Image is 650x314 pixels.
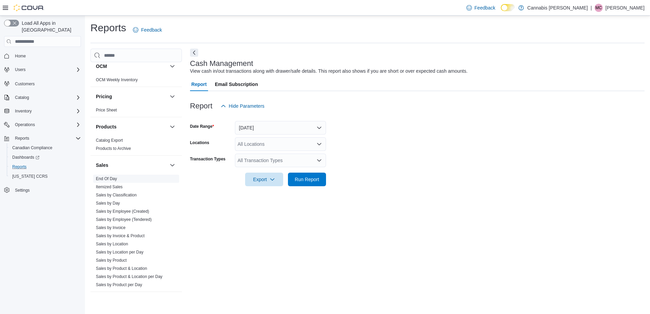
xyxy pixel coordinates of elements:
button: OCM [96,63,167,70]
span: Inventory [12,107,81,115]
button: Taxes [168,297,176,306]
button: Products [96,123,167,130]
nav: Complex example [4,48,81,213]
a: Sales by Employee (Tendered) [96,217,152,222]
a: Sales by Classification [96,193,137,197]
p: [PERSON_NAME] [605,4,645,12]
div: OCM [90,76,182,87]
a: Catalog Export [96,138,123,143]
button: Reports [12,134,32,142]
span: Sales by Invoice & Product [96,233,144,239]
span: Customers [12,79,81,88]
span: Reports [10,163,81,171]
label: Transaction Types [190,156,225,162]
h3: Cash Management [190,59,253,68]
span: Settings [12,186,81,194]
span: Sales by Product [96,258,127,263]
p: Cannabis [PERSON_NAME] [527,4,588,12]
span: Settings [15,188,30,193]
a: Feedback [464,1,498,15]
a: Sales by Product per Day [96,282,142,287]
button: OCM [168,62,176,70]
button: Inventory [1,106,84,116]
label: Date Range [190,124,214,129]
span: Run Report [295,176,319,183]
h3: Report [190,102,212,110]
button: Customers [1,78,84,88]
a: Sales by Invoice & Product [96,233,144,238]
span: Reports [12,134,81,142]
span: Feedback [141,27,162,33]
button: Sales [168,161,176,169]
span: Users [12,66,81,74]
button: Users [1,65,84,74]
span: End Of Day [96,176,117,181]
span: Sales by Product & Location per Day [96,274,162,279]
a: Sales by Location per Day [96,250,143,255]
span: Reports [15,136,29,141]
div: View cash in/out transactions along with drawer/safe details. This report also shows if you are s... [190,68,468,75]
span: Sales by Product & Location [96,266,147,271]
a: Dashboards [10,153,42,161]
button: Operations [12,121,38,129]
span: Inventory [15,108,32,114]
span: [US_STATE] CCRS [12,174,48,179]
span: Itemized Sales [96,184,123,190]
button: Next [190,49,198,57]
span: OCM Weekly Inventory [96,77,138,83]
span: Operations [12,121,81,129]
span: Dashboards [12,155,39,160]
img: Cova [14,4,44,11]
button: Canadian Compliance [7,143,84,153]
button: Users [12,66,28,74]
span: Report [191,77,207,91]
button: [DATE] [235,121,326,135]
h3: Products [96,123,117,130]
button: Reports [7,162,84,172]
input: Dark Mode [501,4,515,11]
button: Open list of options [317,158,322,163]
h3: Sales [96,162,108,169]
div: Products [90,136,182,155]
button: Settings [1,185,84,195]
button: Catalog [1,93,84,102]
a: Sales by Invoice [96,225,125,230]
a: Sales by Employee (Created) [96,209,149,214]
button: Products [168,123,176,131]
span: Canadian Compliance [10,144,81,152]
div: Sales [90,175,182,292]
span: Sales by Location [96,241,128,247]
span: Feedback [475,4,495,11]
span: Export [249,173,279,186]
a: End Of Day [96,176,117,181]
a: Feedback [130,23,165,37]
span: Sales by Invoice [96,225,125,230]
span: Load All Apps in [GEOGRAPHIC_DATA] [19,20,81,33]
span: Home [12,52,81,60]
a: Sales by Product & Location per Day [96,274,162,279]
span: Hide Parameters [229,103,264,109]
span: Email Subscription [215,77,258,91]
a: Settings [12,186,32,194]
h3: OCM [96,63,107,70]
h3: Pricing [96,93,112,100]
a: Sales by Day [96,201,120,206]
a: Home [12,52,29,60]
div: Mike Cochrane [595,4,603,12]
span: Customers [15,81,35,87]
span: Sales by Classification [96,192,137,198]
span: Catalog [12,93,81,102]
button: Hide Parameters [218,99,267,113]
a: [US_STATE] CCRS [10,172,50,180]
span: Washington CCRS [10,172,81,180]
label: Locations [190,140,209,145]
span: Dashboards [10,153,81,161]
p: | [591,4,592,12]
span: Operations [15,122,35,127]
a: Itemized Sales [96,185,123,189]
